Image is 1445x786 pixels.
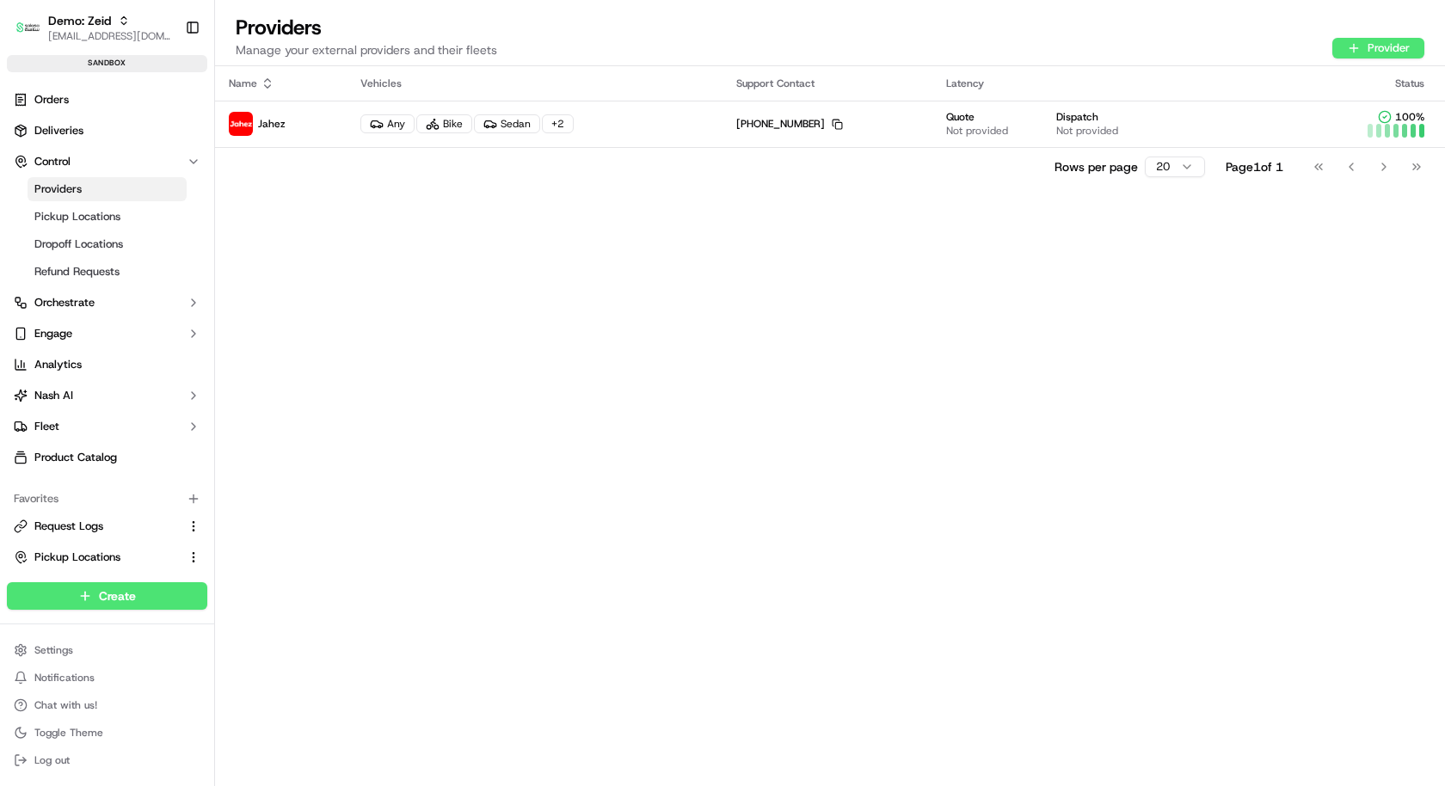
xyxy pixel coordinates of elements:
[7,748,207,772] button: Log out
[1055,158,1138,175] p: Rows per page
[28,205,187,229] a: Pickup Locations
[1395,110,1424,124] span: 100 %
[236,14,497,41] h1: Providers
[7,289,207,316] button: Orchestrate
[736,77,919,90] div: Support Contact
[258,117,286,131] span: Jahez
[45,110,310,128] input: Got a question? Start typing here...
[292,169,313,189] button: Start new chat
[34,357,82,372] span: Analytics
[34,726,103,740] span: Toggle Theme
[34,671,95,685] span: Notifications
[7,351,207,378] a: Analytics
[34,450,117,465] span: Product Catalog
[946,110,975,124] span: Quote
[34,154,71,169] span: Control
[34,643,73,657] span: Settings
[34,123,83,138] span: Deliveries
[7,444,207,471] a: Product Catalog
[1332,38,1424,58] button: Provider
[34,326,72,341] span: Engage
[7,543,207,571] button: Pickup Locations
[1056,110,1098,124] span: Dispatch
[7,320,207,347] button: Engage
[34,264,120,279] span: Refund Requests
[7,693,207,717] button: Chat with us!
[946,77,1284,90] div: Latency
[58,181,218,194] div: We're available if you need us!
[236,41,497,58] p: Manage your external providers and their fleets
[7,117,207,144] a: Deliveries
[229,77,333,90] div: Name
[34,550,120,565] span: Pickup Locations
[28,232,187,256] a: Dropoff Locations
[34,249,132,266] span: Knowledge Base
[7,513,207,540] button: Request Logs
[99,587,136,605] span: Create
[7,86,207,114] a: Orders
[28,260,187,284] a: Refund Requests
[48,29,171,43] button: [EMAIL_ADDRESS][DOMAIN_NAME]
[360,114,415,133] div: Any
[736,117,843,131] div: [PHONE_NUMBER]
[17,16,52,51] img: Nash
[14,14,41,42] img: Demo: Zeid
[34,698,97,712] span: Chat with us!
[946,124,1008,138] span: Not provided
[34,295,95,310] span: Orchestrate
[34,181,82,197] span: Providers
[7,413,207,440] button: Fleet
[34,388,73,403] span: Nash AI
[163,249,276,266] span: API Documentation
[7,485,207,513] div: Favorites
[7,148,207,175] button: Control
[14,519,180,534] a: Request Logs
[34,519,103,534] span: Request Logs
[7,382,207,409] button: Nash AI
[360,77,709,90] div: Vehicles
[229,112,253,136] img: jahez.png
[121,290,208,304] a: Powered byPylon
[7,638,207,662] button: Settings
[542,114,574,133] div: + 2
[474,114,540,133] div: Sedan
[7,582,207,610] button: Create
[1226,158,1283,175] div: Page 1 of 1
[17,163,48,194] img: 1736555255976-a54dd68f-1ca7-489b-9aae-adbdc363a1c4
[7,7,178,48] button: Demo: ZeidDemo: Zeid[EMAIL_ADDRESS][DOMAIN_NAME]
[34,209,120,224] span: Pickup Locations
[17,250,31,264] div: 📗
[34,236,123,252] span: Dropoff Locations
[7,721,207,745] button: Toggle Theme
[1056,124,1118,138] span: Not provided
[10,242,138,273] a: 📗Knowledge Base
[17,68,313,95] p: Welcome 👋
[34,753,70,767] span: Log out
[7,55,207,72] div: sandbox
[58,163,282,181] div: Start new chat
[48,12,111,29] button: Demo: Zeid
[1311,77,1431,90] div: Status
[138,242,283,273] a: 💻API Documentation
[171,291,208,304] span: Pylon
[34,92,69,107] span: Orders
[34,419,59,434] span: Fleet
[28,177,187,201] a: Providers
[416,114,472,133] div: Bike
[145,250,159,264] div: 💻
[7,666,207,690] button: Notifications
[14,550,180,565] a: Pickup Locations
